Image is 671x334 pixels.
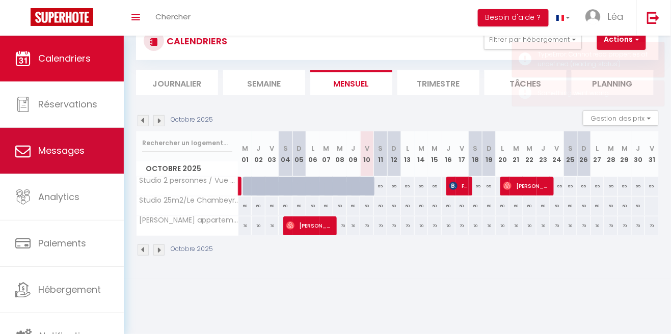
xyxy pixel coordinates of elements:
abbr: V [650,144,654,153]
abbr: D [487,144,492,153]
span: [PERSON_NAME] [503,176,549,196]
button: Filtrer par hébergement [484,30,582,50]
th: 31 [645,131,659,177]
abbr: S [473,144,478,153]
div: 70 [360,216,374,235]
div: 60 [550,197,564,215]
span: [PERSON_NAME] [286,216,332,235]
th: 22 [523,131,537,177]
div: 60 [279,197,292,215]
div: 70 [645,216,659,235]
div: 65 [577,177,591,196]
abbr: S [283,144,288,153]
abbr: M [324,144,330,153]
div: 70 [564,216,578,235]
div: 60 [455,197,469,215]
div: 70 [523,216,537,235]
div: 60 [306,197,320,215]
div: 70 [333,216,347,235]
span: Léa [607,10,624,23]
abbr: M [337,144,343,153]
abbr: L [596,144,599,153]
abbr: M [608,144,614,153]
abbr: J [636,144,640,153]
abbr: M [527,144,533,153]
h3: CALENDRIERS [164,30,227,52]
th: 02 [252,131,265,177]
button: Gestion des prix [583,110,659,126]
div: 60 [265,197,279,215]
p: Octobre 2025 [171,115,213,125]
div: 70 [238,216,252,235]
th: 21 [509,131,523,177]
div: 60 [415,197,428,215]
th: 27 [591,131,605,177]
div: 65 [550,177,564,196]
div: 60 [238,197,252,215]
span: Réservations [38,98,97,110]
span: Analytics [38,190,79,203]
abbr: V [365,144,369,153]
abbr: M [242,144,248,153]
li: Mensuel [310,70,392,95]
div: 70 [496,216,509,235]
img: Super Booking [31,8,93,26]
div: 70 [265,216,279,235]
div: 70 [482,216,496,235]
span: Chercher [155,11,191,22]
p: Octobre 2025 [171,244,213,254]
div: 70 [415,216,428,235]
th: 08 [333,131,347,177]
th: 24 [550,131,564,177]
th: 09 [347,131,361,177]
div: 70 [469,216,482,235]
abbr: V [270,144,275,153]
div: 70 [455,216,469,235]
th: 19 [482,131,496,177]
div: 60 [536,197,550,215]
div: 60 [319,197,333,215]
div: 60 [482,197,496,215]
span: Messages [38,144,85,157]
div: 60 [469,197,482,215]
img: ... [585,9,601,24]
li: Tâches [485,70,567,95]
abbr: L [406,144,409,153]
img: logout [647,11,660,24]
th: 06 [306,131,320,177]
div: 60 [347,197,361,215]
div: 60 [496,197,509,215]
div: 65 [564,177,578,196]
abbr: M [622,144,628,153]
abbr: M [513,144,519,153]
div: 70 [401,216,415,235]
div: 65 [374,177,388,196]
th: 13 [401,131,415,177]
div: 65 [604,177,618,196]
th: 25 [564,131,578,177]
button: Besoin d'aide ? [478,9,549,26]
abbr: V [460,144,464,153]
div: 70 [550,216,564,235]
abbr: J [542,144,546,153]
div: 70 [374,216,388,235]
div: 65 [632,177,646,196]
abbr: D [581,144,586,153]
th: 15 [428,131,442,177]
div: 70 [509,216,523,235]
th: 01 [238,131,252,177]
th: 23 [536,131,550,177]
th: 29 [618,131,632,177]
abbr: S [568,144,573,153]
th: 07 [319,131,333,177]
div: 65 [591,177,605,196]
div: TypeError: Cannot read properties of undefined (reading 'status') [538,50,654,69]
span: Calendriers [38,52,91,65]
div: 60 [252,197,265,215]
div: 60 [604,197,618,215]
div: 60 [618,197,632,215]
div: 65 [618,177,632,196]
div: 60 [428,197,442,215]
abbr: M [418,144,424,153]
div: 60 [333,197,347,215]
